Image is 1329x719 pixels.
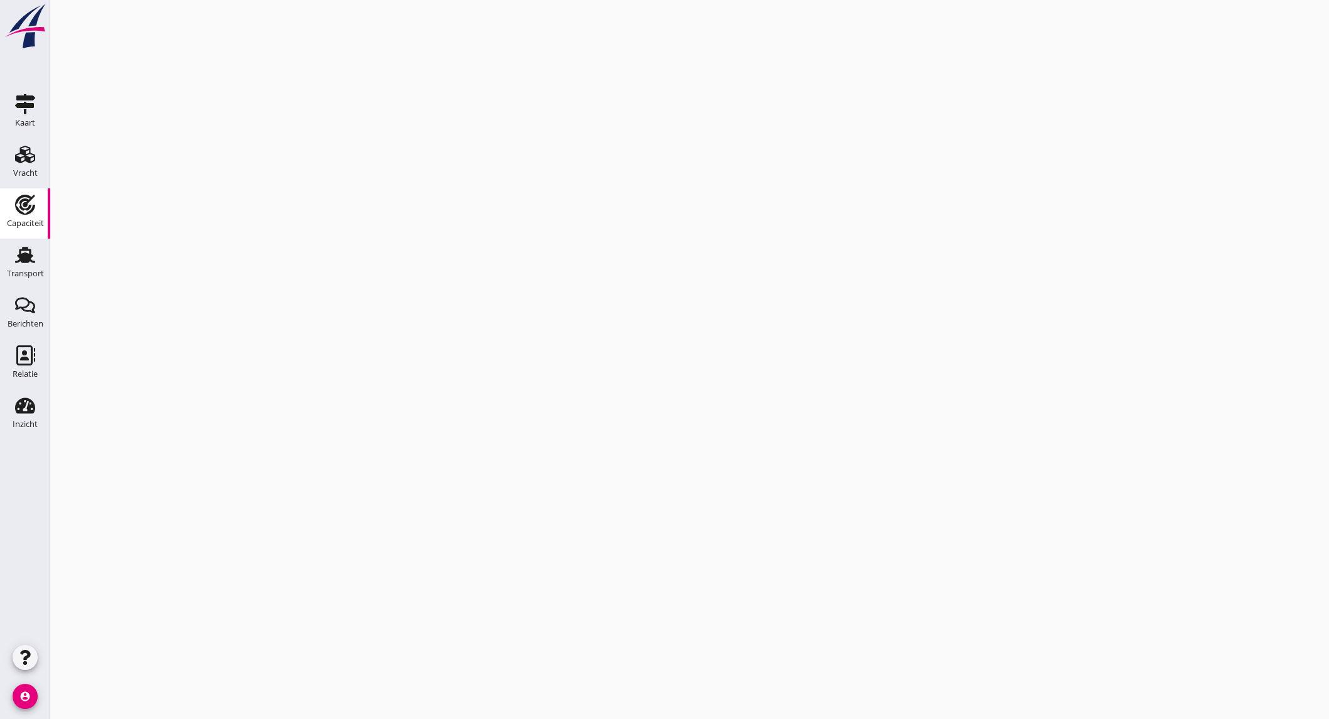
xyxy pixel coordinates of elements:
div: Relatie [13,370,38,378]
img: logo-small.a267ee39.svg [3,3,48,50]
i: account_circle [13,684,38,709]
div: Capaciteit [7,219,44,227]
div: Berichten [8,320,43,328]
div: Transport [7,269,44,278]
div: Kaart [15,119,35,127]
div: Inzicht [13,420,38,428]
div: Vracht [13,169,38,177]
